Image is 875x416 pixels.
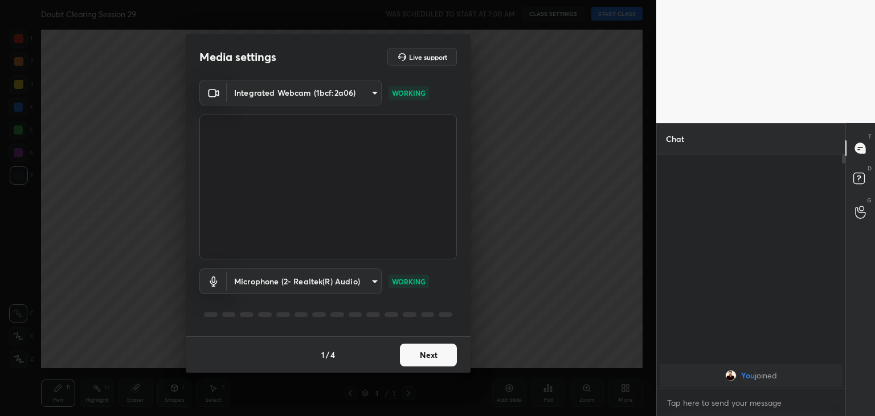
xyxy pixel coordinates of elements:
[409,54,447,60] h5: Live support
[657,124,693,154] p: Chat
[725,370,737,381] img: 09770f7dbfa9441c9c3e57e13e3293d5.jpg
[199,50,276,64] h2: Media settings
[227,80,382,105] div: Integrated Webcam (1bcf:2a06)
[868,164,872,173] p: D
[227,268,382,294] div: Integrated Webcam (1bcf:2a06)
[392,88,426,98] p: WORKING
[326,349,329,361] h4: /
[330,349,335,361] h4: 4
[400,344,457,366] button: Next
[321,349,325,361] h4: 1
[755,371,777,380] span: joined
[868,132,872,141] p: T
[867,196,872,205] p: G
[392,276,426,287] p: WORKING
[657,362,845,389] div: grid
[741,371,755,380] span: You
